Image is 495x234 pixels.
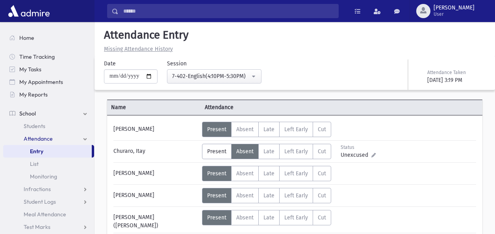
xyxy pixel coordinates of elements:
[101,28,489,42] h5: Attendance Entry
[19,91,48,98] span: My Reports
[24,123,45,130] span: Students
[24,211,66,218] span: Meal Attendance
[101,46,173,52] a: Missing Attendance History
[19,53,55,60] span: Time Tracking
[3,158,94,170] a: List
[30,160,39,167] span: List
[263,126,274,133] span: Late
[24,198,56,205] span: Student Logs
[3,195,94,208] a: Student Logs
[109,188,202,203] div: [PERSON_NAME]
[202,166,331,181] div: AttTypes
[202,122,331,137] div: AttTypes
[263,170,274,177] span: Late
[109,166,202,181] div: [PERSON_NAME]
[202,210,331,225] div: AttTypes
[236,148,254,155] span: Absent
[341,144,376,151] div: Status
[318,170,326,177] span: Cut
[3,170,94,183] a: Monitoring
[341,151,371,159] span: Unexcused
[207,126,226,133] span: Present
[284,148,308,155] span: Left Early
[207,170,226,177] span: Present
[284,192,308,199] span: Left Early
[427,76,484,84] div: [DATE] 3:19 PM
[434,5,475,11] span: [PERSON_NAME]
[3,107,94,120] a: School
[236,170,254,177] span: Absent
[207,214,226,221] span: Present
[109,144,202,159] div: Churaro, Itay
[3,183,94,195] a: Infractions
[104,46,173,52] u: Missing Attendance History
[236,192,254,199] span: Absent
[172,72,250,80] div: 7-402-English(4:10PM-5:30PM)
[30,173,57,180] span: Monitoring
[318,192,326,199] span: Cut
[427,69,484,76] div: Attendance Taken
[284,170,308,177] span: Left Early
[3,63,94,76] a: My Tasks
[167,69,261,84] button: 7-402-English(4:10PM-5:30PM)
[3,32,94,44] a: Home
[236,126,254,133] span: Absent
[201,103,295,111] span: Attendance
[24,135,53,142] span: Attendance
[167,59,187,68] label: Session
[3,208,94,221] a: Meal Attendance
[3,50,94,63] a: Time Tracking
[24,186,51,193] span: Infractions
[109,210,202,230] div: [PERSON_NAME] ([PERSON_NAME])
[207,148,226,155] span: Present
[19,34,34,41] span: Home
[24,223,50,230] span: Test Marks
[318,148,326,155] span: Cut
[202,188,331,203] div: AttTypes
[107,103,201,111] span: Name
[109,122,202,137] div: [PERSON_NAME]
[19,66,41,73] span: My Tasks
[3,120,94,132] a: Students
[19,78,63,85] span: My Appointments
[263,192,274,199] span: Late
[318,126,326,133] span: Cut
[263,148,274,155] span: Late
[3,88,94,101] a: My Reports
[284,126,308,133] span: Left Early
[104,59,116,68] label: Date
[236,214,254,221] span: Absent
[3,145,92,158] a: Entry
[207,192,226,199] span: Present
[3,221,94,233] a: Test Marks
[30,148,43,155] span: Entry
[434,11,475,17] span: User
[6,3,52,19] img: AdmirePro
[3,76,94,88] a: My Appointments
[202,144,331,159] div: AttTypes
[119,4,338,18] input: Search
[3,132,94,145] a: Attendance
[19,110,36,117] span: School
